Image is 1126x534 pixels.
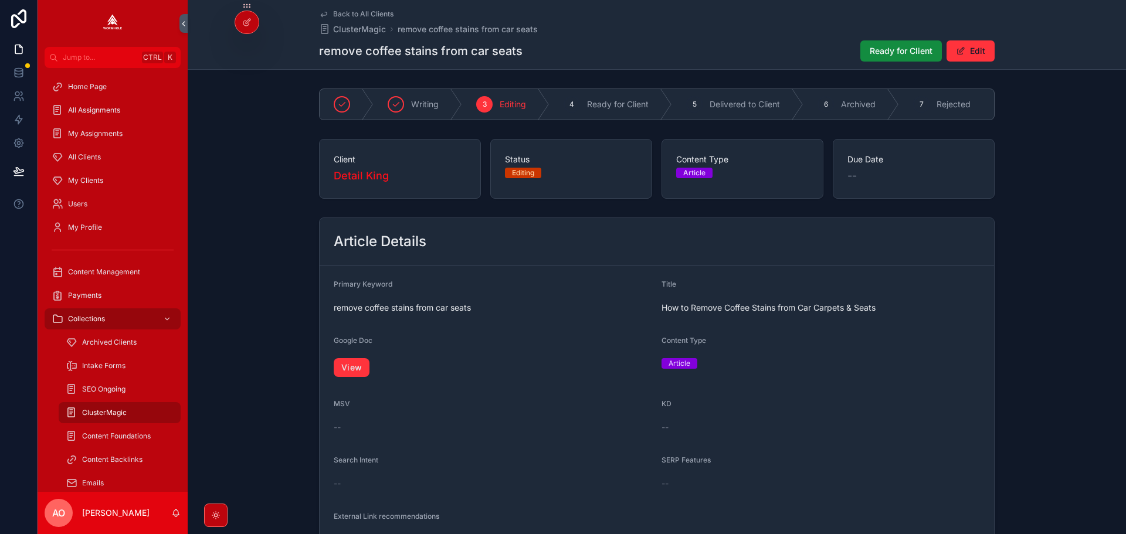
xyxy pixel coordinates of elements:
[45,285,181,306] a: Payments
[662,336,706,345] span: Content Type
[483,100,487,109] span: 3
[334,232,426,251] h2: Article Details
[662,421,669,433] span: --
[847,154,980,165] span: Due Date
[847,168,857,184] span: --
[82,507,150,519] p: [PERSON_NAME]
[82,478,104,488] span: Emails
[52,506,65,520] span: AO
[662,399,671,408] span: KD
[59,332,181,353] a: Archived Clients
[68,152,101,162] span: All Clients
[319,9,394,19] a: Back to All Clients
[500,98,526,110] span: Editing
[947,40,995,62] button: Edit
[45,100,181,121] a: All Assignments
[693,100,697,109] span: 5
[333,9,394,19] span: Back to All Clients
[68,106,120,115] span: All Assignments
[59,472,181,494] a: Emails
[68,176,103,185] span: My Clients
[82,408,127,417] span: ClusterMagic
[59,426,181,447] a: Content Foundations
[334,302,652,314] span: remove coffee stains from car seats
[333,23,386,35] span: ClusterMagic
[59,402,181,423] a: ClusterMagic
[683,168,706,178] div: Article
[45,193,181,215] a: Users
[334,154,466,165] span: Client
[68,129,123,138] span: My Assignments
[662,302,980,314] span: How to Remove Coffee Stains from Car Carpets & Seats
[45,123,181,144] a: My Assignments
[82,385,126,394] span: SEO Ongoing
[505,154,637,165] span: Status
[870,45,932,57] span: Ready for Client
[45,47,181,68] button: Jump to...CtrlK
[334,512,439,521] span: External Link recommendations
[710,98,780,110] span: Delivered to Client
[676,154,809,165] span: Content Type
[45,217,181,238] a: My Profile
[587,98,649,110] span: Ready for Client
[45,308,181,329] a: Collections
[319,23,386,35] a: ClusterMagic
[68,267,140,277] span: Content Management
[334,336,372,345] span: Google Doc
[59,449,181,470] a: Content Backlinks
[334,478,341,489] span: --
[68,291,101,300] span: Payments
[82,361,126,370] span: Intake Forms
[920,100,924,109] span: 7
[45,76,181,97] a: Home Page
[59,379,181,400] a: SEO Ongoing
[662,478,669,489] span: --
[662,280,676,288] span: Title
[68,199,87,209] span: Users
[334,358,369,377] a: View
[59,355,181,376] a: Intake Forms
[103,14,122,33] img: App logo
[937,98,971,110] span: Rejected
[82,338,137,347] span: Archived Clients
[68,314,105,324] span: Collections
[45,261,181,283] a: Content Management
[45,170,181,191] a: My Clients
[82,455,143,464] span: Content Backlinks
[165,53,175,62] span: K
[334,421,341,433] span: --
[824,100,828,109] span: 6
[569,100,574,109] span: 4
[411,98,439,110] span: Writing
[662,455,711,464] span: SERP Features
[68,82,107,91] span: Home Page
[841,98,876,110] span: Archived
[398,23,538,35] a: remove coffee stains from car seats
[334,399,350,408] span: MSV
[334,168,389,184] a: Detail King
[68,223,102,232] span: My Profile
[512,168,534,178] div: Editing
[63,53,137,62] span: Jump to...
[669,358,690,369] div: Article
[860,40,942,62] button: Ready for Client
[142,52,163,63] span: Ctrl
[334,280,392,288] span: Primary Keyword
[38,68,188,492] div: scrollable content
[334,455,378,464] span: Search Intent
[82,431,151,441] span: Content Foundations
[45,147,181,168] a: All Clients
[319,43,523,59] h1: remove coffee stains from car seats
